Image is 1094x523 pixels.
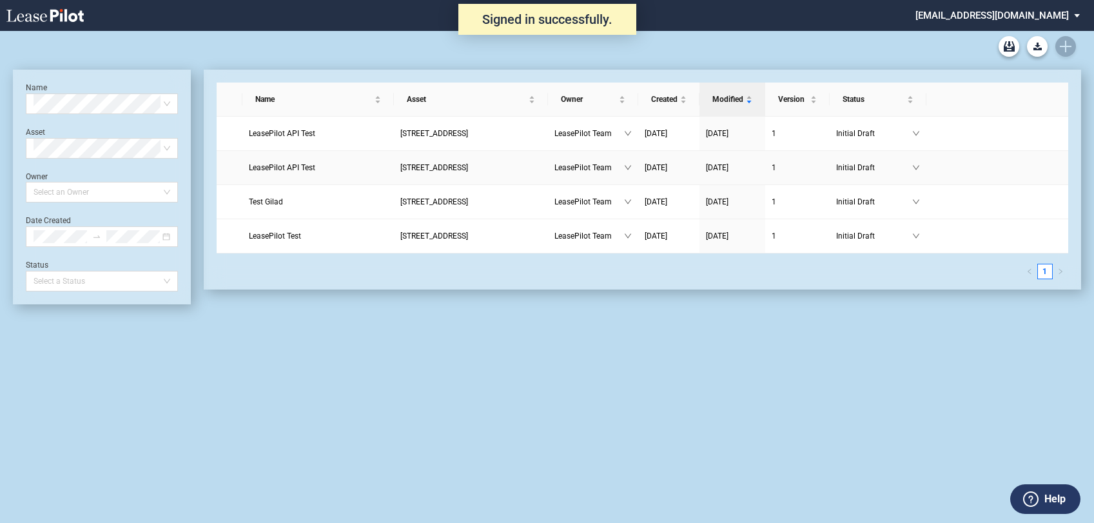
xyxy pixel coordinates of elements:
[651,93,678,106] span: Created
[400,195,542,208] a: [STREET_ADDRESS]
[772,129,776,138] span: 1
[92,232,101,241] span: to
[772,195,823,208] a: 1
[706,163,728,172] span: [DATE]
[765,83,830,117] th: Version
[699,83,765,117] th: Modified
[706,127,759,140] a: [DATE]
[712,93,743,106] span: Modified
[912,164,920,172] span: down
[242,83,394,117] th: Name
[1022,264,1037,279] li: Previous Page
[400,127,542,140] a: [STREET_ADDRESS]
[772,127,823,140] a: 1
[249,197,283,206] span: Test Gilad
[645,230,693,242] a: [DATE]
[706,232,728,241] span: [DATE]
[836,230,912,242] span: Initial Draft
[92,232,101,241] span: swap-right
[249,163,315,172] span: LeasePilot API Test
[706,129,728,138] span: [DATE]
[912,198,920,206] span: down
[26,172,48,181] label: Owner
[912,232,920,240] span: down
[638,83,699,117] th: Created
[645,127,693,140] a: [DATE]
[624,130,632,137] span: down
[772,232,776,241] span: 1
[26,216,71,225] label: Date Created
[26,128,45,137] label: Asset
[249,161,387,174] a: LeasePilot API Test
[400,232,468,241] span: 109 State Street
[645,232,667,241] span: [DATE]
[407,93,526,106] span: Asset
[400,197,468,206] span: 109 State Street
[830,83,926,117] th: Status
[1037,264,1053,279] li: 1
[1022,264,1037,279] button: left
[548,83,638,117] th: Owner
[554,161,624,174] span: LeasePilot Team
[249,230,387,242] a: LeasePilot Test
[249,127,387,140] a: LeasePilot API Test
[554,127,624,140] span: LeasePilot Team
[999,36,1019,57] a: Archive
[400,230,542,242] a: [STREET_ADDRESS]
[561,93,616,106] span: Owner
[706,230,759,242] a: [DATE]
[772,161,823,174] a: 1
[836,195,912,208] span: Initial Draft
[26,83,47,92] label: Name
[554,230,624,242] span: LeasePilot Team
[706,195,759,208] a: [DATE]
[772,163,776,172] span: 1
[645,163,667,172] span: [DATE]
[645,129,667,138] span: [DATE]
[624,232,632,240] span: down
[1026,268,1033,275] span: left
[249,232,301,241] span: LeasePilot Test
[1053,264,1068,279] li: Next Page
[772,197,776,206] span: 1
[255,93,372,106] span: Name
[645,197,667,206] span: [DATE]
[778,93,808,106] span: Version
[1053,264,1068,279] button: right
[772,230,823,242] a: 1
[836,127,912,140] span: Initial Draft
[1038,264,1052,279] a: 1
[249,129,315,138] span: LeasePilot API Test
[645,195,693,208] a: [DATE]
[843,93,904,106] span: Status
[624,198,632,206] span: down
[400,129,468,138] span: 109 State Street
[394,83,548,117] th: Asset
[706,161,759,174] a: [DATE]
[249,195,387,208] a: Test Gilad
[836,161,912,174] span: Initial Draft
[624,164,632,172] span: down
[1044,491,1066,508] label: Help
[1010,484,1080,514] button: Help
[706,197,728,206] span: [DATE]
[554,195,624,208] span: LeasePilot Team
[458,4,636,35] div: Signed in successfully.
[400,161,542,174] a: [STREET_ADDRESS]
[400,163,468,172] span: 109 State Street
[26,261,48,270] label: Status
[645,161,693,174] a: [DATE]
[912,130,920,137] span: down
[1027,36,1048,57] a: Download Blank Form
[1057,268,1064,275] span: right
